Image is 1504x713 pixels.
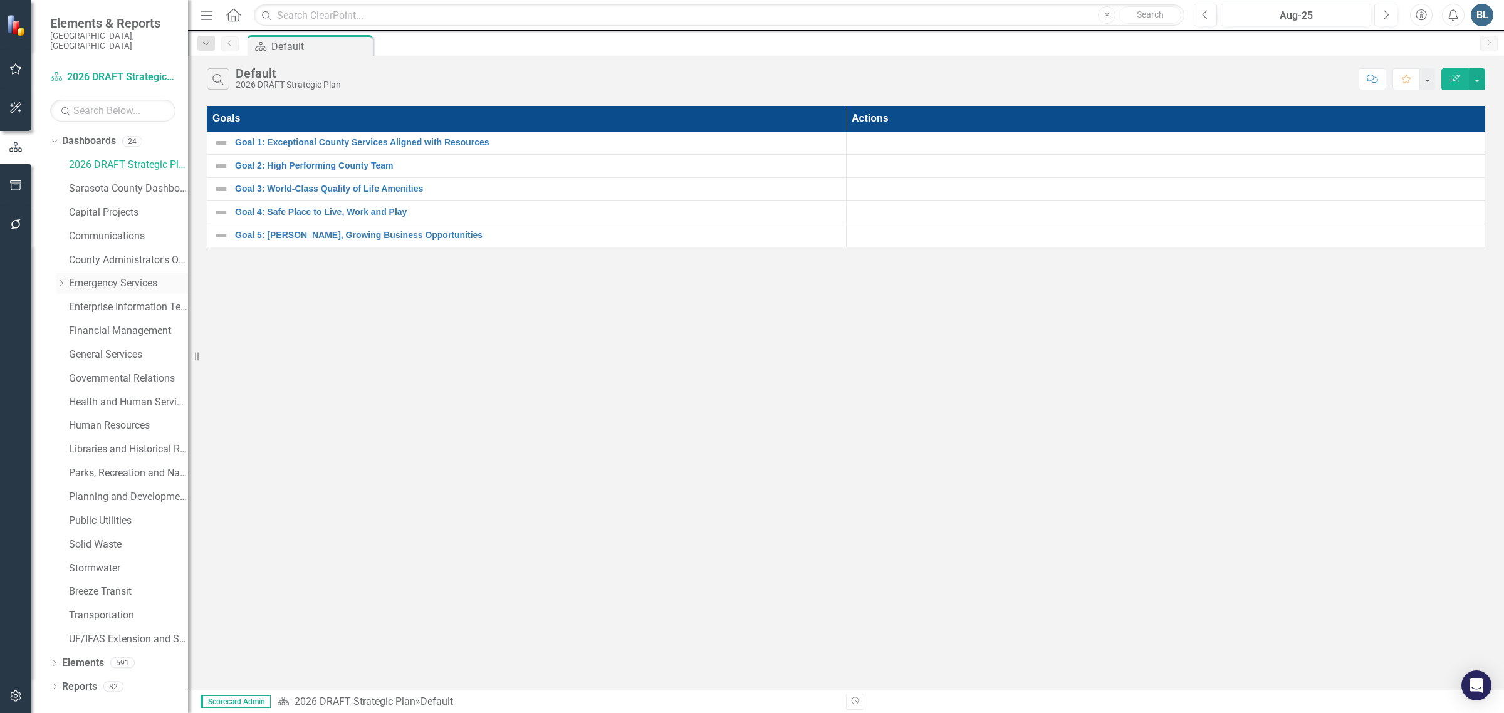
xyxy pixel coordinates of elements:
[214,159,229,174] img: Not Defined
[69,608,188,623] a: Transportation
[69,158,188,172] a: 2026 DRAFT Strategic Plan
[103,681,123,692] div: 82
[201,695,271,708] span: Scorecard Admin
[1225,8,1367,23] div: Aug-25
[236,80,341,90] div: 2026 DRAFT Strategic Plan
[62,680,97,694] a: Reports
[271,39,370,55] div: Default
[207,177,847,200] td: Double-Click to Edit Right Click for Context Menu
[235,138,840,147] a: Goal 1: Exceptional County Services Aligned with Resources
[214,205,229,220] img: Not Defined
[207,131,847,154] td: Double-Click to Edit Right Click for Context Menu
[1221,4,1371,26] button: Aug-25
[122,136,142,147] div: 24
[69,348,188,362] a: General Services
[214,182,229,197] img: Not Defined
[69,538,188,552] a: Solid Waste
[207,154,847,177] td: Double-Click to Edit Right Click for Context Menu
[1461,670,1491,700] div: Open Intercom Messenger
[69,276,188,291] a: Emergency Services
[295,695,415,707] a: 2026 DRAFT Strategic Plan
[1119,6,1181,24] button: Search
[50,70,175,85] a: 2026 DRAFT Strategic Plan
[277,695,837,709] div: »
[235,184,840,194] a: Goal 3: World-Class Quality of Life Amenities
[69,419,188,433] a: Human Resources
[214,228,229,243] img: Not Defined
[69,372,188,386] a: Governmental Relations
[69,300,188,315] a: Enterprise Information Technology
[69,182,188,196] a: Sarasota County Dashboard
[1137,9,1164,19] span: Search
[69,229,188,244] a: Communications
[69,442,188,457] a: Libraries and Historical Resources
[214,135,229,150] img: Not Defined
[207,224,847,247] td: Double-Click to Edit Right Click for Context Menu
[69,514,188,528] a: Public Utilities
[6,14,28,36] img: ClearPoint Strategy
[235,207,840,217] a: Goal 4: Safe Place to Live, Work and Play
[50,16,175,31] span: Elements & Reports
[62,656,104,670] a: Elements
[69,395,188,410] a: Health and Human Services
[69,490,188,504] a: Planning and Development Services
[420,695,453,707] div: Default
[236,66,341,80] div: Default
[235,161,840,170] a: Goal 2: High Performing County Team
[50,100,175,122] input: Search Below...
[69,324,188,338] a: Financial Management
[69,253,188,268] a: County Administrator's Office
[254,4,1184,26] input: Search ClearPoint...
[69,561,188,576] a: Stormwater
[207,200,847,224] td: Double-Click to Edit Right Click for Context Menu
[69,466,188,481] a: Parks, Recreation and Natural Resources
[110,658,135,669] div: 591
[69,206,188,220] a: Capital Projects
[50,31,175,51] small: [GEOGRAPHIC_DATA], [GEOGRAPHIC_DATA]
[69,585,188,599] a: Breeze Transit
[69,632,188,647] a: UF/IFAS Extension and Sustainability
[235,231,840,240] a: Goal 5: [PERSON_NAME], Growing Business Opportunities
[1471,4,1493,26] button: BL
[62,134,116,148] a: Dashboards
